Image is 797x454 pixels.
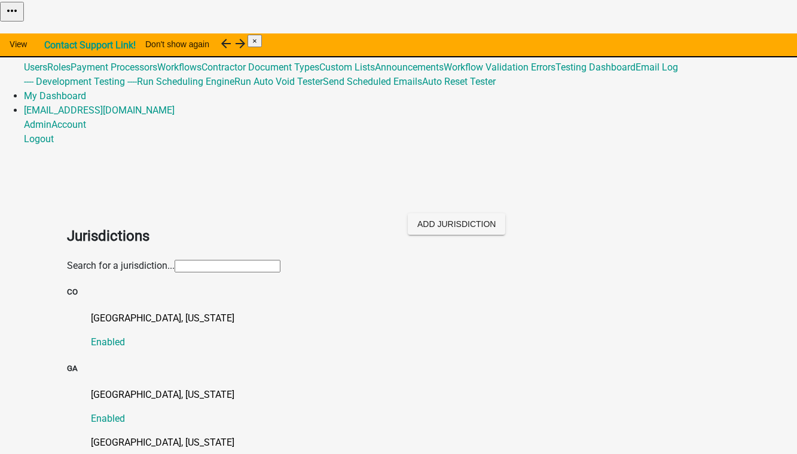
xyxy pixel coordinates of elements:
[408,213,505,235] button: Add Jurisdiction
[44,39,136,51] strong: Contact Support Link!
[91,311,731,326] p: [GEOGRAPHIC_DATA], [US_STATE]
[137,76,234,87] a: Run Scheduling Engine
[422,76,496,87] a: Auto Reset Tester
[136,33,219,55] button: Don't show again
[234,76,323,87] a: Run Auto Void Tester
[91,311,731,349] a: [GEOGRAPHIC_DATA], [US_STATE]Enabled
[319,62,375,73] a: Custom Lists
[51,119,86,130] a: Account
[24,62,47,73] a: Users
[91,388,731,426] a: [GEOGRAPHIC_DATA], [US_STATE]Enabled
[157,62,201,73] a: Workflows
[444,62,555,73] a: Workflow Validation Errors
[24,119,51,130] a: Admin
[91,435,731,450] p: [GEOGRAPHIC_DATA], [US_STATE]
[67,286,731,298] h5: CO
[375,62,444,73] a: Announcements
[24,90,86,102] a: My Dashboard
[24,118,797,146] div: [EMAIL_ADDRESS][DOMAIN_NAME]
[636,62,678,73] a: Email Log
[47,62,71,73] a: Roles
[555,62,636,73] a: Testing Dashboard
[219,36,233,51] i: arrow_back
[323,76,422,87] a: Send Scheduled Emails
[91,412,731,426] p: Enabled
[24,133,54,145] a: Logout
[248,35,262,47] button: Close
[67,260,175,271] label: Search for a jurisdiction...
[5,4,19,18] i: more_horiz
[24,105,175,116] a: [EMAIL_ADDRESS][DOMAIN_NAME]
[24,60,797,89] div: Global18
[91,335,731,349] p: Enabled
[233,36,248,51] i: arrow_forward
[91,388,731,402] p: [GEOGRAPHIC_DATA], [US_STATE]
[71,62,157,73] a: Payment Processors
[67,363,731,375] h5: GA
[24,76,137,87] a: ---- Development Testing ----
[67,225,390,247] h2: Jurisdictions
[24,33,51,44] a: Admin
[201,62,319,73] a: Contractor Document Types
[252,36,257,45] span: ×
